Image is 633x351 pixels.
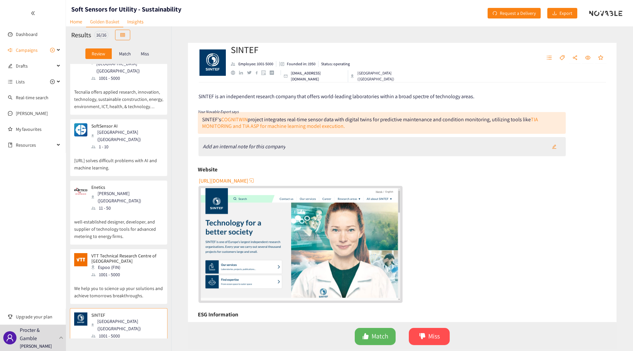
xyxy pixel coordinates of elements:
[16,75,25,88] span: Lists
[202,116,538,130] a: TIA MONITORING and TIA ASP for machine learning model execution.
[198,309,238,319] h6: ESG Information
[256,71,262,74] a: facebook
[141,51,149,56] p: Miss
[71,30,91,40] h2: Results
[50,48,55,52] span: plus-circle
[74,150,163,171] p: [URL] solves difficult problems with AI and machine learning.
[91,264,163,271] div: Espoo (FIN)
[74,278,163,299] p: We help you to science up your solutions and achieve tomorrows breakthroughs.
[221,116,248,123] a: COGNITWIN
[16,138,55,152] span: Resources
[239,71,247,75] a: linkedin
[428,331,440,341] span: Miss
[276,61,318,67] li: Founded in year
[199,49,226,76] img: Company Logo
[66,16,86,27] a: Home
[16,123,61,136] a: My favourites
[559,10,572,17] span: Export
[198,109,239,114] i: Your Novable Expert says
[71,5,181,14] h1: Soft Sensors for Utility - Sustainability
[585,55,590,61] span: eye
[74,212,163,240] p: well-established designer, developer, and supplier of technology tools for advanced metering to e...
[362,333,369,340] span: like
[91,190,163,204] div: [PERSON_NAME] ([GEOGRAPHIC_DATA])
[261,70,270,75] a: google maps
[16,31,38,37] a: Dashboard
[552,11,557,16] span: download
[20,326,56,342] p: Procter & Gamble
[198,321,249,328] a: Link to ESG information with url: https://www.sintef.no/en/sustainability/
[318,61,350,67] li: Status
[91,318,163,332] div: [GEOGRAPHIC_DATA] ([GEOGRAPHIC_DATA])
[74,123,87,136] img: Snapshot of the company's website
[559,55,565,61] span: tag
[287,61,316,67] p: Founded in: 1950
[355,328,396,345] button: likeMatch
[94,31,108,39] div: 16 / 16
[419,333,426,340] span: dislike
[86,16,123,27] a: Golden Basket
[6,334,14,342] span: user
[201,188,400,300] img: Snapshot of the Company's website
[598,55,603,61] span: star
[92,51,105,56] p: Review
[50,79,55,84] span: plus-circle
[74,82,163,110] p: Tecnalia offers applied research, innovation, technology, sustainable construction, energy, envir...
[31,11,35,15] span: double-left
[270,71,278,75] a: crunchbase
[74,185,87,198] img: Snapshot of the company's website
[74,253,87,266] img: Snapshot of the company's website
[119,51,131,56] p: Match
[74,312,87,326] img: Snapshot of the company's website
[569,53,581,63] button: share-alt
[238,61,273,67] p: Employee: 1001-5000
[91,129,163,143] div: [GEOGRAPHIC_DATA] ([GEOGRAPHIC_DATA])
[247,71,255,74] a: twitter
[8,79,13,84] span: unordered-list
[91,143,163,150] div: 1 - 10
[556,53,568,63] button: tag
[321,61,350,67] p: Status: operating
[16,44,38,57] span: Campaigns
[372,331,388,341] span: Match
[493,11,497,16] span: redo
[543,53,555,63] button: unordered-list
[198,164,218,174] h6: Website
[488,8,541,18] button: redoRequest a Delivery
[8,143,13,147] span: book
[199,177,248,185] span: [URL][DOMAIN_NAME]
[201,188,400,300] a: website
[202,116,538,130] div: SINTEF's project integrates real-time sensor data with digital twins for predictive maintenance a...
[351,70,424,82] div: [GEOGRAPHIC_DATA] ([GEOGRAPHIC_DATA])
[547,55,552,61] span: unordered-list
[500,10,536,17] span: Request a Delivery
[231,71,239,75] a: website
[91,204,163,212] div: 11 - 50
[547,8,577,18] button: downloadExport
[231,61,276,67] li: Employees
[231,43,424,56] h2: SINTEF
[91,253,159,264] p: VTT Technical Research Centre of [GEOGRAPHIC_DATA]
[120,33,125,38] span: table
[526,280,633,351] iframe: Chat Widget
[16,310,61,323] span: Upgrade your plan
[123,16,147,27] a: Insights
[16,59,55,73] span: Drafts
[91,185,159,190] p: Enetics
[552,144,557,150] span: edit
[203,143,286,150] i: Add an internal note for this company
[199,175,255,186] button: [URL][DOMAIN_NAME]
[91,74,163,82] div: 1001 - 5000
[91,332,163,339] div: 1001 - 5000
[91,312,159,318] p: SINTEF
[547,141,561,152] button: edit
[8,314,13,319] span: trophy
[8,64,13,68] span: edit
[20,342,52,350] p: [PERSON_NAME]
[91,123,159,129] p: SoftSensor AI
[409,328,450,345] button: dislikeMiss
[16,110,48,116] a: [PERSON_NAME]
[595,53,607,63] button: star
[8,48,13,52] span: sound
